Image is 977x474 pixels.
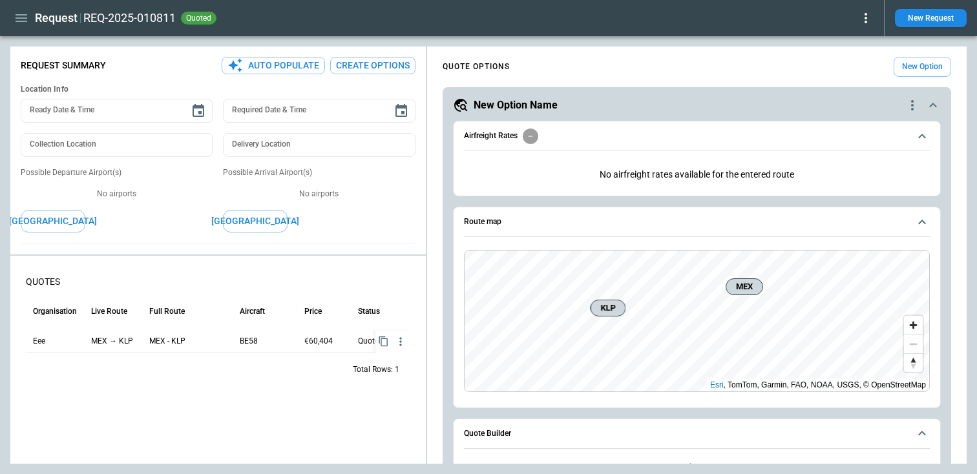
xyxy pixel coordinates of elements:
h6: Airfreight Rates [464,132,518,140]
div: Price [304,307,322,316]
div: , TomTom, Garmin, FAO, NOAA, USGS, © OpenStreetMap [710,378,926,391]
p: No airfreight rates available for the entered route [464,159,930,191]
label: Departure time [473,461,526,472]
label: Cargo Weight [649,461,697,472]
p: €60,404 [304,330,345,353]
h5: New Option Name [474,98,558,112]
span: quoted [184,14,214,23]
h2: REQ-2025-010811 [83,10,176,26]
button: Zoom out [904,335,923,353]
p: QUOTES [26,276,410,287]
p: Possible Departure Airport(s) [21,167,213,178]
span: MEX [731,280,757,293]
div: Full Route [149,307,185,316]
p: No airports [21,189,213,200]
button: New Option [894,57,951,77]
div: Live Route [91,307,127,316]
div: Status [358,307,380,316]
button: Auto Populate [222,57,325,74]
button: Choose date [185,98,211,124]
button: Choose date [388,98,414,124]
div: quote-option-actions [905,98,920,113]
div: Total Rows: 1 [353,364,399,375]
button: Airfreight Rates [464,121,930,151]
p: No airports [223,189,415,200]
p: MEX - KLP [149,330,227,353]
h6: Location Info [21,85,415,94]
button: [GEOGRAPHIC_DATA] [21,210,85,232]
p: MEX → KLP [91,330,136,353]
a: Esri [710,380,724,389]
span: KLP [596,302,620,314]
p: Possible Arrival Airport(s) [223,167,415,178]
button: Zoom in [904,316,923,335]
h4: QUOTE OPTIONS [443,64,510,70]
button: New Request [895,9,967,27]
p: BE58 [240,330,291,353]
canvas: Map [465,251,929,391]
h6: Quote Builder [464,429,511,438]
button: Quote Builder [464,419,930,449]
p: Eee [33,330,78,353]
div: Airfreight Rates [464,159,930,191]
button: Route map [464,207,930,237]
h6: Route map [464,218,501,226]
div: Aircraft [240,307,265,316]
h6: Cargo Details [21,254,415,263]
div: Route map [464,250,930,392]
h1: Request [35,10,78,26]
p: Quoted [358,330,383,353]
button: New Option Namequote-option-actions [453,98,941,113]
button: Create Options [330,57,415,74]
button: Reset bearing to north [904,353,923,372]
div: Organisation [33,307,77,316]
button: [GEOGRAPHIC_DATA] [223,210,288,232]
p: Request Summary [21,60,106,71]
